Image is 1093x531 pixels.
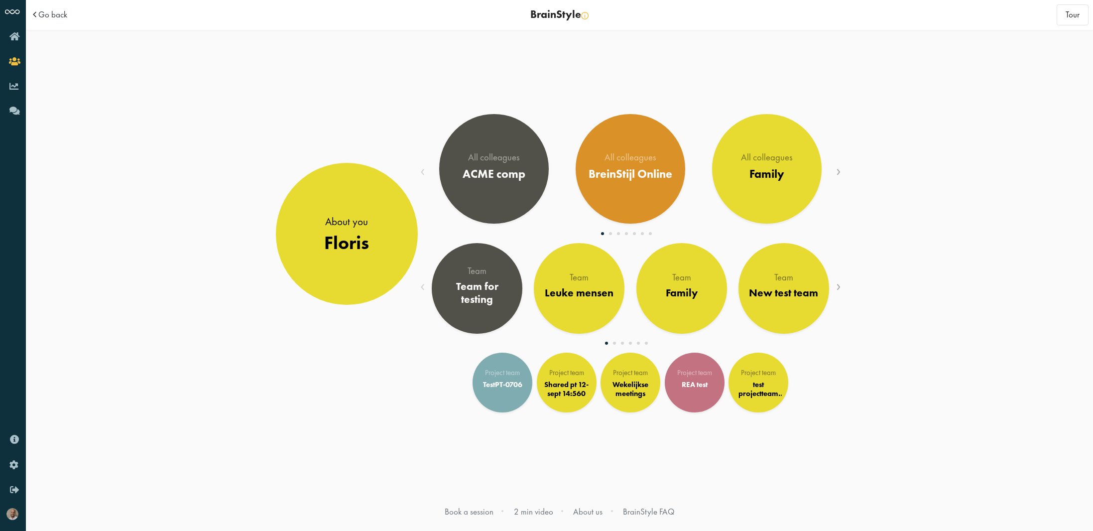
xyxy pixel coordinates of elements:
div: About you [324,214,369,229]
a: Book a session [445,506,493,517]
div: Project team [543,369,590,377]
div: Leuke mensen [545,286,613,299]
div: Shared pt 12-sept 14:560 [543,380,590,398]
a: All colleagues ACME comp [439,114,549,224]
div: Floris [324,232,369,254]
div: Team [749,273,818,282]
div: Team for testing [440,280,514,305]
span: Previous [420,274,425,296]
div: Project team [671,369,718,377]
span: Next [836,159,841,181]
div: ACME comp [463,167,525,181]
div: Team [666,273,698,282]
span: Previous [420,159,425,181]
a: Team Family [636,243,727,334]
a: About you Floris [276,163,418,305]
div: Family [666,286,698,299]
div: BrainStyle [295,9,824,20]
a: Team Team for testing [432,243,522,334]
span: Tour [1066,9,1080,20]
div: Team [440,266,514,276]
a: All colleagues BreinStijl Online [576,114,685,224]
div: REA test [671,380,718,389]
div: Project team [607,369,654,377]
div: Team [545,273,613,282]
a: Team New test team [738,243,829,334]
div: Project team [735,369,782,377]
div: All colleagues [463,153,525,162]
div: Project team [479,369,526,377]
div: All colleagues [741,153,793,162]
a: About us [573,506,603,517]
div: TestPT-0706 [479,380,526,389]
button: Tour [1057,4,1089,25]
a: Team Leuke mensen [534,243,624,334]
div: New test team [749,286,818,299]
div: test projectteam klantreis [735,380,782,398]
a: BrainStyle FAQ [623,506,674,517]
a: 2 min video [514,506,553,517]
img: info-yellow.svg [581,12,589,19]
div: Wekelijkse meetings [607,380,654,398]
div: All colleagues [589,153,672,162]
a: All colleagues Family [712,114,822,224]
div: Family [741,167,793,181]
a: Go back [38,10,67,19]
span: Next [836,274,841,296]
div: BreinStijl Online [589,167,672,181]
